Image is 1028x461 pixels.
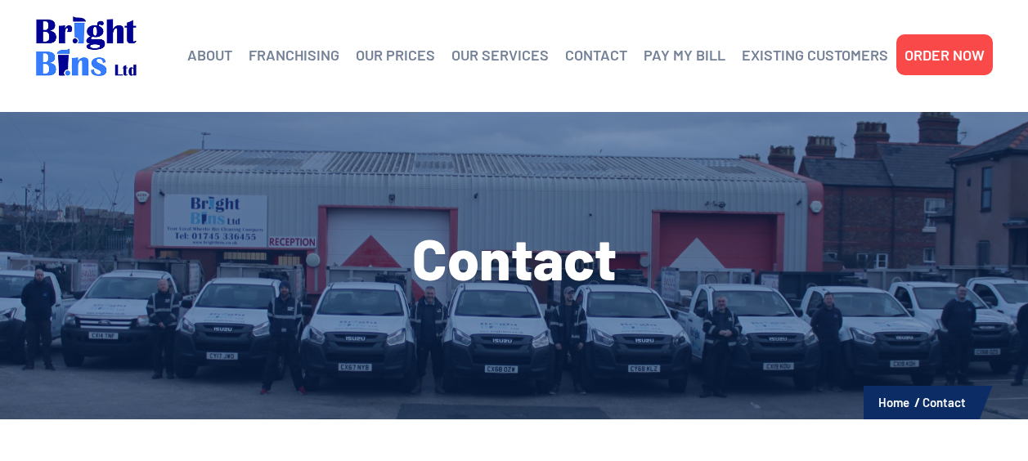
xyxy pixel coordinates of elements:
a: Home [878,395,909,410]
a: ABOUT [187,43,232,67]
h1: Contact [36,229,993,286]
a: OUR PRICES [356,43,435,67]
a: ORDER NOW [905,43,985,67]
a: FRANCHISING [249,43,339,67]
a: EXISTING CUSTOMERS [742,43,888,67]
a: CONTACT [565,43,627,67]
a: OUR SERVICES [451,43,549,67]
a: PAY MY BILL [644,43,725,67]
li: Contact [923,392,966,413]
